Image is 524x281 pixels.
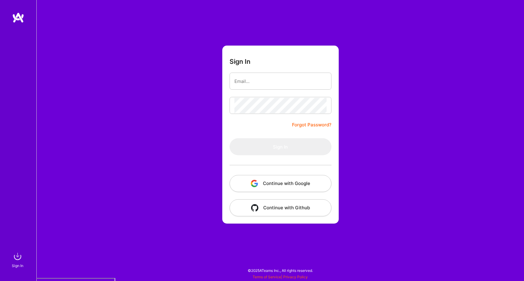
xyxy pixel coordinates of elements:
[253,275,308,279] span: |
[253,275,281,279] a: Terms of Service
[13,250,24,269] a: sign inSign In
[12,262,23,269] div: Sign In
[12,250,24,262] img: sign in
[251,180,258,187] img: icon
[36,263,524,278] div: © 2025 ATeams Inc., All rights reserved.
[230,138,331,155] button: Sign In
[251,204,258,211] img: icon
[292,121,331,129] a: Forgot Password?
[230,58,250,65] h3: Sign In
[230,199,331,216] button: Continue with Github
[12,12,24,23] img: logo
[234,74,327,89] input: Email...
[230,175,331,192] button: Continue with Google
[283,275,308,279] a: Privacy Policy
